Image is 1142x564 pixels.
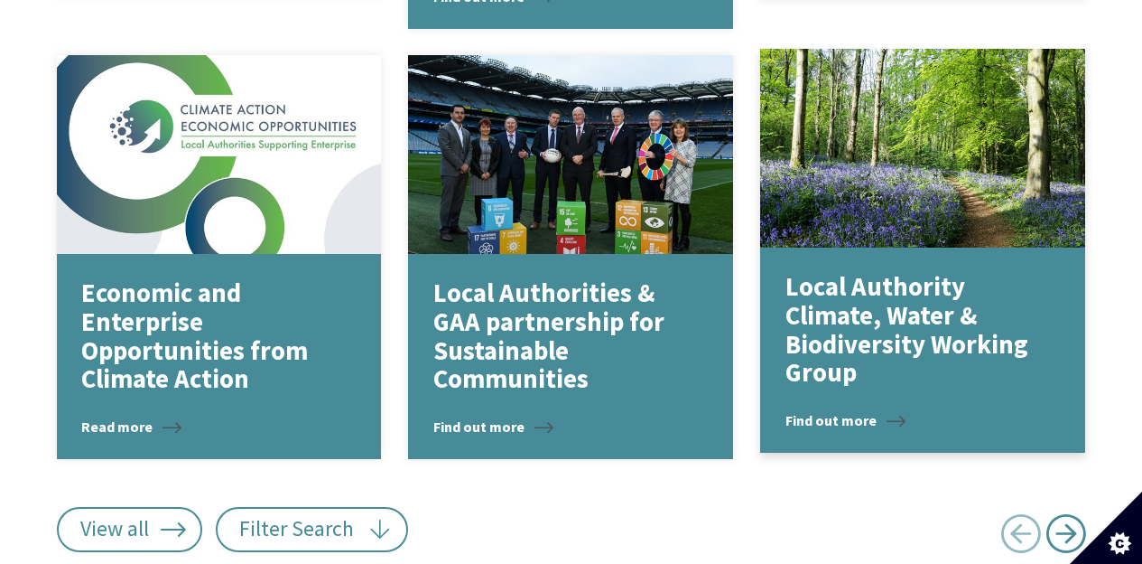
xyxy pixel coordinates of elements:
[81,416,181,437] span: Read more
[433,279,682,394] p: Local Authorities & GAA partnership for Sustainable Communities
[408,55,733,459] a: Local Authorities & GAA partnership for Sustainable Communities Find out more
[785,409,905,431] span: Find out more
[433,416,553,437] span: Find out more
[81,279,330,394] p: Economic and Enterprise Opportunities from Climate Action
[760,49,1085,453] a: Local Authority Climate, Water & Biodiversity Working Group Find out more
[216,507,408,552] button: Filter Search
[57,55,382,459] a: Economic and Enterprise Opportunities from Climate Action Read more
[1070,492,1142,564] button: Set cookie preferences
[57,507,203,552] a: View all
[785,273,1034,388] p: Local Authority Climate, Water & Biodiversity Working Group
